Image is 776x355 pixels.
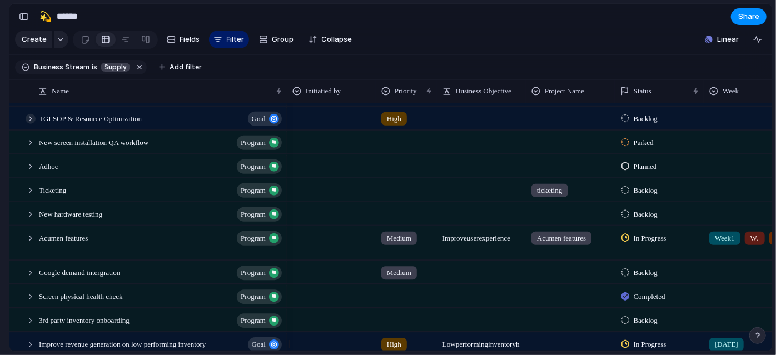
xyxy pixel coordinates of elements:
[738,11,759,22] span: Share
[731,8,767,25] button: Share
[39,159,58,172] span: Adhoc
[237,207,282,221] button: program
[634,86,651,97] span: Status
[92,62,97,72] span: is
[252,111,266,126] span: goal
[39,111,142,124] span: TGI SOP & Resource Optimization
[634,267,658,278] span: Backlog
[537,184,563,196] span: ticketing
[237,289,282,304] button: program
[304,31,357,48] button: Collapse
[39,9,52,24] div: 💫
[180,34,200,45] span: Fields
[717,34,739,45] span: Linear
[253,31,300,48] button: Group
[39,313,130,326] span: 3rd party inventory onboarding
[170,62,202,72] span: Add filter
[22,34,47,45] span: Create
[39,231,88,243] span: Acumen features
[237,313,282,328] button: program
[322,34,352,45] span: Collapse
[104,62,127,72] span: Supply
[209,31,249,48] button: Filter
[241,182,266,198] span: program
[162,31,205,48] button: Fields
[634,232,666,243] span: In Progress
[237,183,282,197] button: program
[634,161,657,172] span: Planned
[387,232,411,243] span: Medium
[237,231,282,245] button: program
[89,61,100,73] button: is
[456,86,511,97] span: Business Objective
[152,59,208,75] button: Add filter
[248,111,282,126] button: goal
[241,289,266,304] span: program
[237,266,282,280] button: program
[39,183,66,196] span: Ticketing
[241,206,266,222] span: program
[241,313,266,328] span: program
[634,137,654,148] span: Parked
[241,158,266,174] span: program
[52,86,69,97] span: Name
[715,232,735,243] span: Week1
[387,267,411,278] span: Medium
[387,339,401,350] span: High
[241,230,266,246] span: program
[227,34,245,45] span: Filter
[634,208,658,219] span: Backlog
[634,291,665,302] span: Completed
[395,86,417,97] span: Priority
[634,315,658,326] span: Backlog
[39,289,123,302] span: Screen physical health check
[39,266,120,278] span: Google demand intergration
[438,226,526,243] span: Improve user experience
[634,339,666,350] span: In Progress
[39,207,102,219] span: New hardware testing
[700,31,743,48] button: Linear
[248,337,282,352] button: goal
[272,34,294,45] span: Group
[98,61,132,73] button: Supply
[241,265,266,281] span: program
[15,31,52,48] button: Create
[237,159,282,173] button: program
[387,113,401,124] span: High
[723,86,739,97] span: Week
[39,337,206,350] span: Improve revenue generation on low performing inventory
[750,232,759,243] span: Week2
[634,184,658,196] span: Backlog
[634,113,658,124] span: Backlog
[545,86,584,97] span: Project Name
[306,86,341,97] span: Initiatied by
[715,339,738,350] span: [DATE]
[241,134,266,150] span: program
[252,337,266,352] span: goal
[39,135,148,148] span: New screen installation QA workflow
[237,135,282,149] button: program
[34,62,89,72] span: Business Stream
[37,8,54,26] button: 💫
[537,232,586,243] span: Acumen features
